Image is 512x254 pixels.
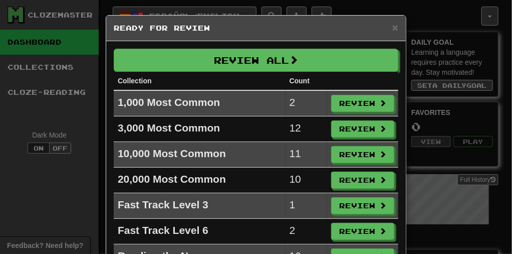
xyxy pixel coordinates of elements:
[286,116,327,142] td: 12
[286,72,327,90] th: Count
[114,116,286,142] td: 3,000 Most Common
[286,90,327,116] td: 2
[331,223,394,240] button: Review
[286,219,327,244] td: 2
[286,168,327,193] td: 10
[331,120,394,138] button: Review
[114,23,398,33] h5: Ready for Review
[286,193,327,219] td: 1
[114,142,286,168] td: 10,000 Most Common
[114,72,286,90] th: Collection
[331,172,394,189] button: Review
[331,146,394,163] button: Review
[331,95,394,112] button: Review
[331,197,394,214] button: Review
[114,90,286,116] td: 1,000 Most Common
[114,219,286,244] td: Fast Track Level 6
[392,22,398,33] span: ×
[392,22,398,33] button: Close
[114,49,398,72] button: Review All
[114,193,286,219] td: Fast Track Level 3
[114,168,286,193] td: 20,000 Most Common
[286,142,327,168] td: 11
